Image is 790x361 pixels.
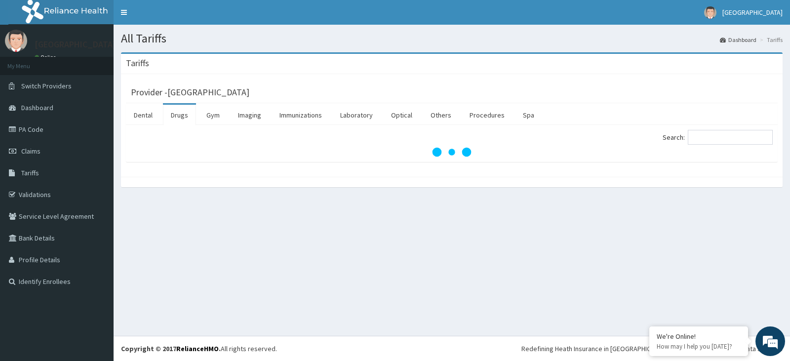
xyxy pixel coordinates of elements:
[462,105,513,125] a: Procedures
[126,105,160,125] a: Dental
[35,40,116,49] p: [GEOGRAPHIC_DATA]
[114,336,790,361] footer: All rights reserved.
[657,342,741,351] p: How may I help you today?
[21,147,40,156] span: Claims
[21,103,53,112] span: Dashboard
[432,132,472,172] svg: audio-loading
[5,30,27,52] img: User Image
[163,105,196,125] a: Drugs
[657,332,741,341] div: We're Online!
[423,105,459,125] a: Others
[704,6,716,19] img: User Image
[757,36,783,44] li: Tariffs
[515,105,542,125] a: Spa
[198,105,228,125] a: Gym
[121,32,783,45] h1: All Tariffs
[126,59,149,68] h3: Tariffs
[663,130,773,145] label: Search:
[176,344,219,353] a: RelianceHMO
[521,344,783,354] div: Redefining Heath Insurance in [GEOGRAPHIC_DATA] using Telemedicine and Data Science!
[688,130,773,145] input: Search:
[21,81,72,90] span: Switch Providers
[131,88,249,97] h3: Provider - [GEOGRAPHIC_DATA]
[35,54,58,61] a: Online
[332,105,381,125] a: Laboratory
[21,168,39,177] span: Tariffs
[272,105,330,125] a: Immunizations
[230,105,269,125] a: Imaging
[383,105,420,125] a: Optical
[121,344,221,353] strong: Copyright © 2017 .
[720,36,756,44] a: Dashboard
[722,8,783,17] span: [GEOGRAPHIC_DATA]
